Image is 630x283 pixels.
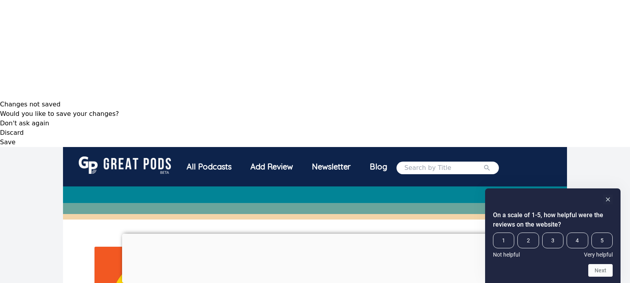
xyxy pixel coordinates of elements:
[493,210,613,229] h2: On a scale of 1-5, how helpful were the reviews on the website? Select an option from 1 to 5, wit...
[177,156,241,179] a: All Podcasts
[404,163,483,173] input: Search by Title
[302,156,360,177] div: Newsletter
[517,233,539,248] span: 2
[603,195,613,204] button: Hide survey
[177,156,241,177] div: All Podcasts
[79,156,171,174] img: GreatPods
[360,156,397,177] a: Blog
[302,156,360,179] a: Newsletter
[567,233,588,248] span: 4
[588,264,613,277] button: Next question
[122,234,508,281] iframe: Advertisement
[542,233,563,248] span: 3
[493,251,520,258] span: Not helpful
[584,251,613,258] span: Very helpful
[493,233,613,258] div: On a scale of 1-5, how helpful were the reviews on the website? Select an option from 1 to 5, wit...
[493,233,514,248] span: 1
[493,195,613,277] div: On a scale of 1-5, how helpful were the reviews on the website? Select an option from 1 to 5, wit...
[591,233,613,248] span: 5
[241,156,302,177] a: Add Review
